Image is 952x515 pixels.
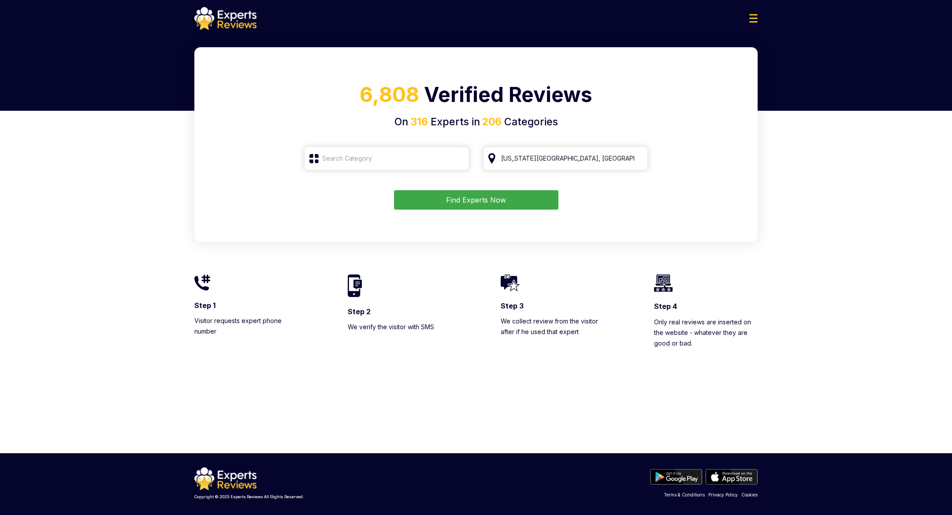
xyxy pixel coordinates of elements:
img: homeIcon1 [194,274,210,291]
button: Find Experts Now [394,190,558,210]
p: Only real reviews are inserted on the website - whatever they are good or bad. [654,317,758,349]
h3: Step 3 [501,301,605,311]
img: logo [194,467,257,490]
p: Visitor requests expert phone number [194,316,298,337]
p: We collect review from the visitor after if he used that expert [501,316,605,337]
p: Copyright © 2025 Experts Reviews All Rights Reserved. [194,494,304,500]
img: homeIcon2 [348,274,362,297]
img: Menu Icon [749,14,758,23]
span: 316 [411,116,428,128]
span: 206 [480,116,502,128]
h1: Verified Reviews [205,79,747,114]
a: Privacy Policy [708,492,738,498]
img: homeIcon3 [501,274,520,291]
a: Cookies [741,492,758,498]
p: We verify the visitor with SMS [348,322,452,332]
h3: Step 4 [654,301,758,311]
h3: Step 2 [348,307,452,316]
a: Terms & Conditions [664,492,705,498]
h3: Step 1 [194,301,298,310]
input: Your City [483,147,648,170]
h4: On Experts in Categories [205,114,747,130]
img: logo [194,7,257,30]
img: play store btn [650,469,702,485]
input: Search Category [304,147,469,170]
span: 6,808 [360,82,419,107]
img: apple store btn [706,469,758,485]
img: homeIcon4 [654,274,673,292]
